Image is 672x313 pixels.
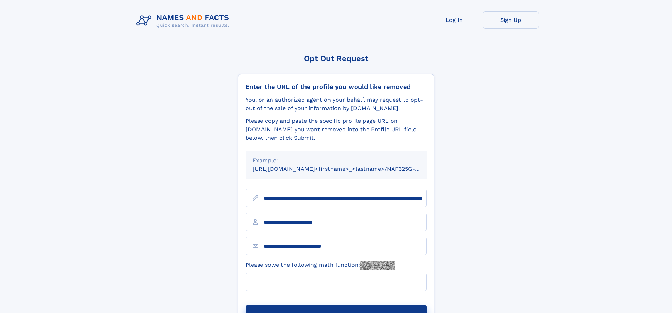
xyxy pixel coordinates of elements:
div: Please copy and paste the specific profile page URL on [DOMAIN_NAME] you want removed into the Pr... [246,117,427,142]
a: Log In [426,11,483,29]
label: Please solve the following math function: [246,261,395,270]
div: Enter the URL of the profile you would like removed [246,83,427,91]
img: Logo Names and Facts [133,11,235,30]
small: [URL][DOMAIN_NAME]<firstname>_<lastname>/NAF325G-xxxxxxxx [253,165,440,172]
div: Example: [253,156,420,165]
a: Sign Up [483,11,539,29]
div: You, or an authorized agent on your behalf, may request to opt-out of the sale of your informatio... [246,96,427,113]
div: Opt Out Request [238,54,434,63]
